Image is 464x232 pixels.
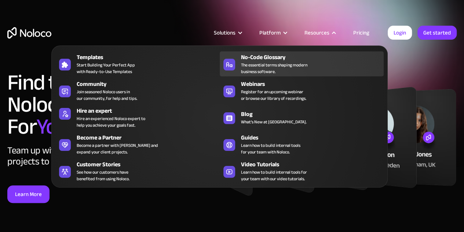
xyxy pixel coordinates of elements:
a: home [7,27,51,39]
span: See how our customers have benefited from using Noloco. [77,169,129,182]
a: TemplatesStart Building Your Perfect Appwith Ready-to-Use Templates [55,51,219,76]
div: Hire an expert [77,106,223,115]
a: Become a PartnerBecome a partner with [PERSON_NAME] andexpand your client projects. [55,132,219,157]
div: Platform [259,28,281,37]
nav: Resources [51,35,388,188]
div: Platform [250,28,295,37]
a: Pricing [344,28,379,37]
span: Register for an upcoming webinar or browse our library of recordings. [241,88,306,102]
span: What's New at [GEOGRAPHIC_DATA]. [241,119,307,125]
a: BlogWhat's New at [GEOGRAPHIC_DATA]. [220,105,384,130]
div: Become a partner with [PERSON_NAME] and expand your client projects. [77,142,158,155]
a: Video TutorialsLearn how to build internal tools foryour team with our video tutorials. [220,159,384,184]
div: Video Tutorials [241,160,387,169]
span: You [36,106,68,147]
a: WebinarsRegister for an upcoming webinaror browse our library of recordings. [220,78,384,103]
div: Webinars [241,80,387,88]
div: Solutions [214,28,235,37]
div: Team up with top experts to bring your projects to life and fast-track your success. [7,145,190,167]
a: Hire an expertHire an experienced Noloco expert tohelp you achieve your goals fast. [55,105,219,130]
a: Get started [417,26,457,40]
div: Guides [241,133,387,142]
div: Resources [295,28,344,37]
div: Customer Stories [77,160,223,169]
a: Customer StoriesSee how our customers havebenefited from using Noloco. [55,159,219,184]
span: The essential terms shaping modern business software. [241,62,307,75]
span: Learn how to build internal tools for your team with our video tutorials. [241,169,307,182]
span: Start Building Your Perfect App with Ready-to-Use Templates [77,62,135,75]
div: Solutions [205,28,250,37]
div: Community [77,80,223,88]
a: No-Code GlossaryThe essential terms shaping modernbusiness software. [220,51,384,76]
span: Join seasoned Noloco users in our community, for help and tips. [77,88,137,102]
span: Learn how to build internal tools for your team with Noloco. [241,142,300,155]
a: GuidesLearn how to build internal toolsfor your team with Noloco. [220,132,384,157]
div: Resources [304,28,329,37]
div: No-Code Glossary [241,53,387,62]
h1: Find the Perfect Noloco Expert For [7,72,190,138]
a: Learn More [7,185,50,203]
div: Templates [77,53,223,62]
div: Become a Partner [77,133,223,142]
a: Login [388,26,412,40]
a: CommunityJoin seasoned Noloco users inour community, for help and tips. [55,78,219,103]
div: Hire an experienced Noloco expert to help you achieve your goals fast. [77,115,145,128]
div: Blog [241,110,387,119]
